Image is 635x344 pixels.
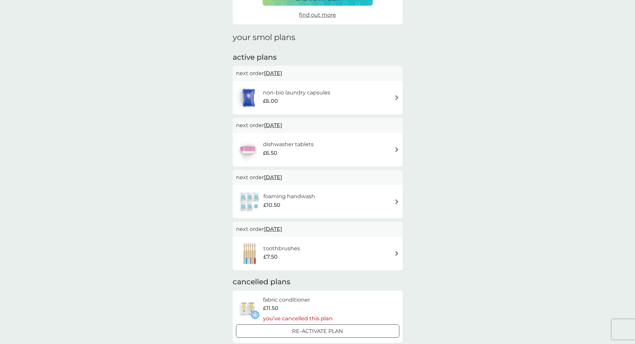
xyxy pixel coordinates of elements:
[394,95,399,100] img: arrow right
[233,277,403,287] h2: cancelled plans
[263,192,315,201] h6: foaming handwash
[263,140,314,149] h6: dishwasher tablets
[233,33,403,42] h1: your smol plans
[263,88,330,97] h6: non-bio laundry capsules
[299,12,336,18] span: find out more
[236,69,399,78] p: next order
[394,251,399,256] img: arrow right
[236,225,399,234] p: next order
[263,253,278,261] span: £7.50
[263,304,278,313] span: £11.50
[264,171,282,184] span: [DATE]
[264,67,282,80] span: [DATE]
[236,190,263,213] img: foaming handwash
[263,244,300,253] h6: toothbrushes
[292,327,343,336] p: Re-activate Plan
[236,121,399,130] p: next order
[263,97,278,105] span: £6.00
[263,201,280,210] span: £10.50
[236,173,399,182] p: next order
[263,296,333,304] h6: fabric conditioner
[236,297,259,321] img: fabric conditioner
[299,11,336,19] a: find out more
[264,223,282,236] span: [DATE]
[233,52,403,63] h2: active plans
[236,86,261,109] img: non-bio laundry capsules
[263,314,333,323] p: you’ve cancelled this plan
[263,149,277,157] span: £6.50
[394,199,399,204] img: arrow right
[264,119,282,132] span: [DATE]
[236,242,263,265] img: toothbrushes
[236,324,399,338] button: Re-activate Plan
[236,138,259,161] img: dishwasher tablets
[394,147,399,152] img: arrow right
